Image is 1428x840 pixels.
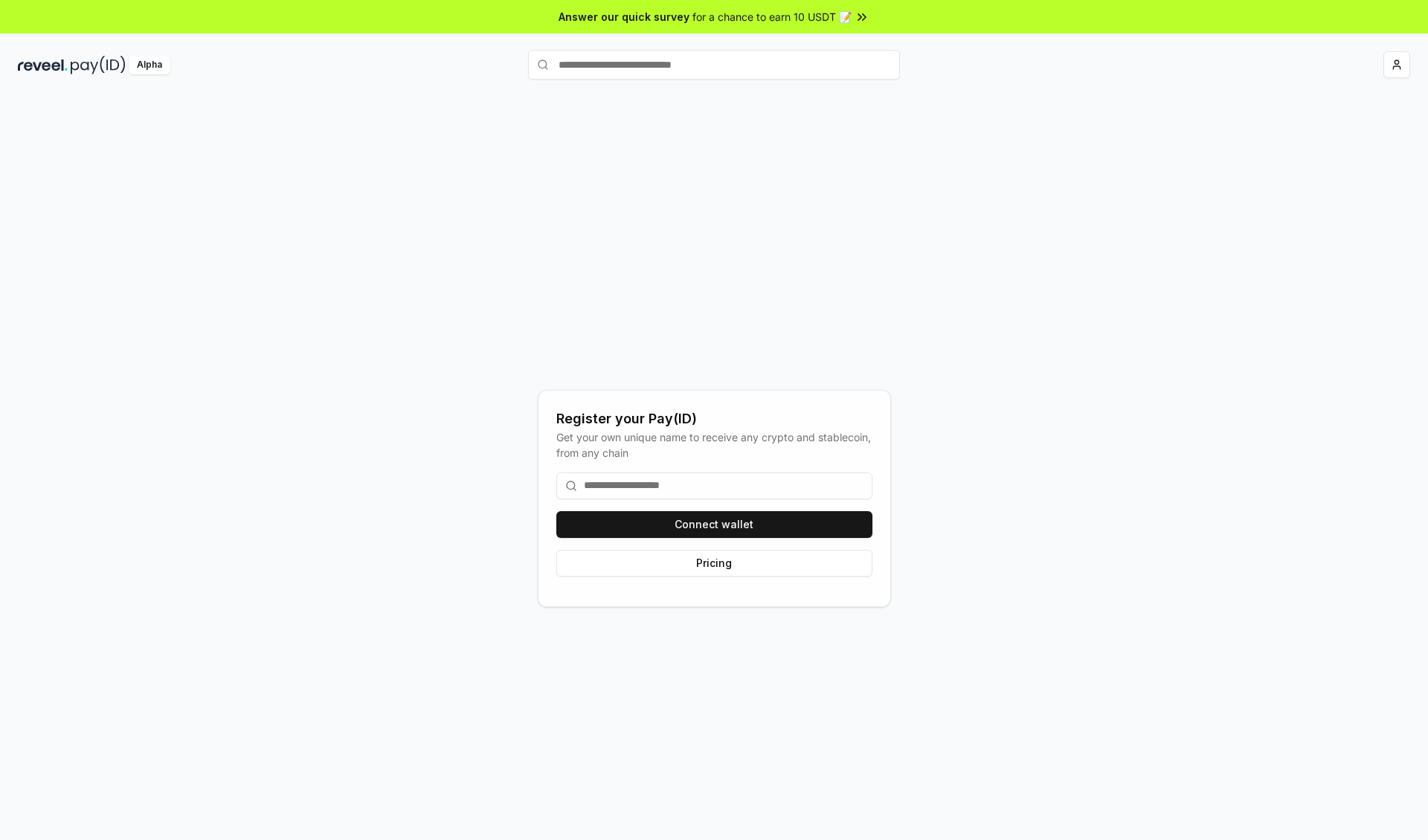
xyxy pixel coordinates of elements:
div: Get your own unique name to receive any crypto and stablecoin, from any chain [556,429,872,461]
img: reveel_dark [18,56,68,74]
div: Register your Pay(ID) [556,408,872,429]
button: Pricing [556,550,872,577]
button: Connect wallet [556,511,872,538]
span: for a chance to earn 10 USDT 📝 [692,9,852,25]
div: Alpha [129,56,170,74]
img: pay_id [71,56,126,74]
span: Answer our quick survey [559,9,689,25]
